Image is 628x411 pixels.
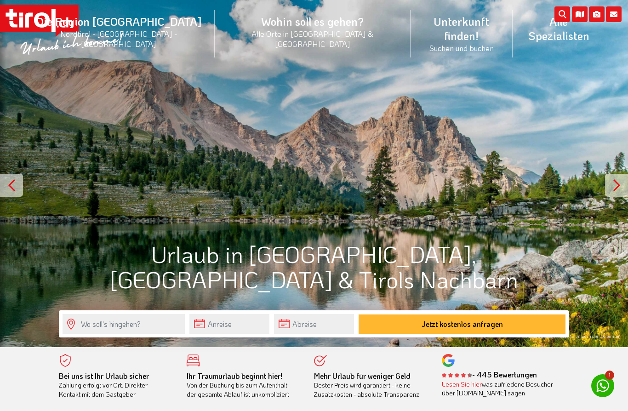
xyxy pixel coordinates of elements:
small: Nordtirol - [GEOGRAPHIC_DATA] - [GEOGRAPHIC_DATA] [34,29,204,49]
div: was zufriedene Besucher über [DOMAIN_NAME] sagen [442,380,556,398]
i: Kontakt [606,6,622,22]
a: Alle Spezialisten [513,4,605,53]
i: Karte öffnen [572,6,588,22]
div: Zahlung erfolgt vor Ort. Direkter Kontakt mit dem Gastgeber [59,371,173,399]
input: Abreise [274,314,354,334]
b: Mehr Urlaub für weniger Geld [314,371,411,381]
button: Jetzt kostenlos anfragen [359,314,565,334]
a: Wohin soll es gehen?Alle Orte in [GEOGRAPHIC_DATA] & [GEOGRAPHIC_DATA] [215,4,411,59]
div: Von der Buchung bis zum Aufenthalt, der gesamte Ablauf ist unkompliziert [187,371,301,399]
a: 1 [591,374,614,397]
input: Anreise [189,314,269,334]
b: Bei uns ist Ihr Urlaub sicher [59,371,149,381]
a: Unterkunft finden!Suchen und buchen [411,4,513,63]
b: Ihr Traumurlaub beginnt hier! [187,371,282,381]
small: Alle Orte in [GEOGRAPHIC_DATA] & [GEOGRAPHIC_DATA] [226,29,400,49]
i: Fotogalerie [589,6,605,22]
input: Wo soll's hingehen? [63,314,185,334]
div: Bester Preis wird garantiert - keine Zusatzkosten - absolute Transparenz [314,371,428,399]
a: Die Region [GEOGRAPHIC_DATA]Nordtirol - [GEOGRAPHIC_DATA] - [GEOGRAPHIC_DATA] [23,4,215,59]
b: - 445 Bewertungen [442,370,537,379]
a: Lesen Sie hier [442,380,482,388]
small: Suchen und buchen [422,43,502,53]
span: 1 [605,371,614,380]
